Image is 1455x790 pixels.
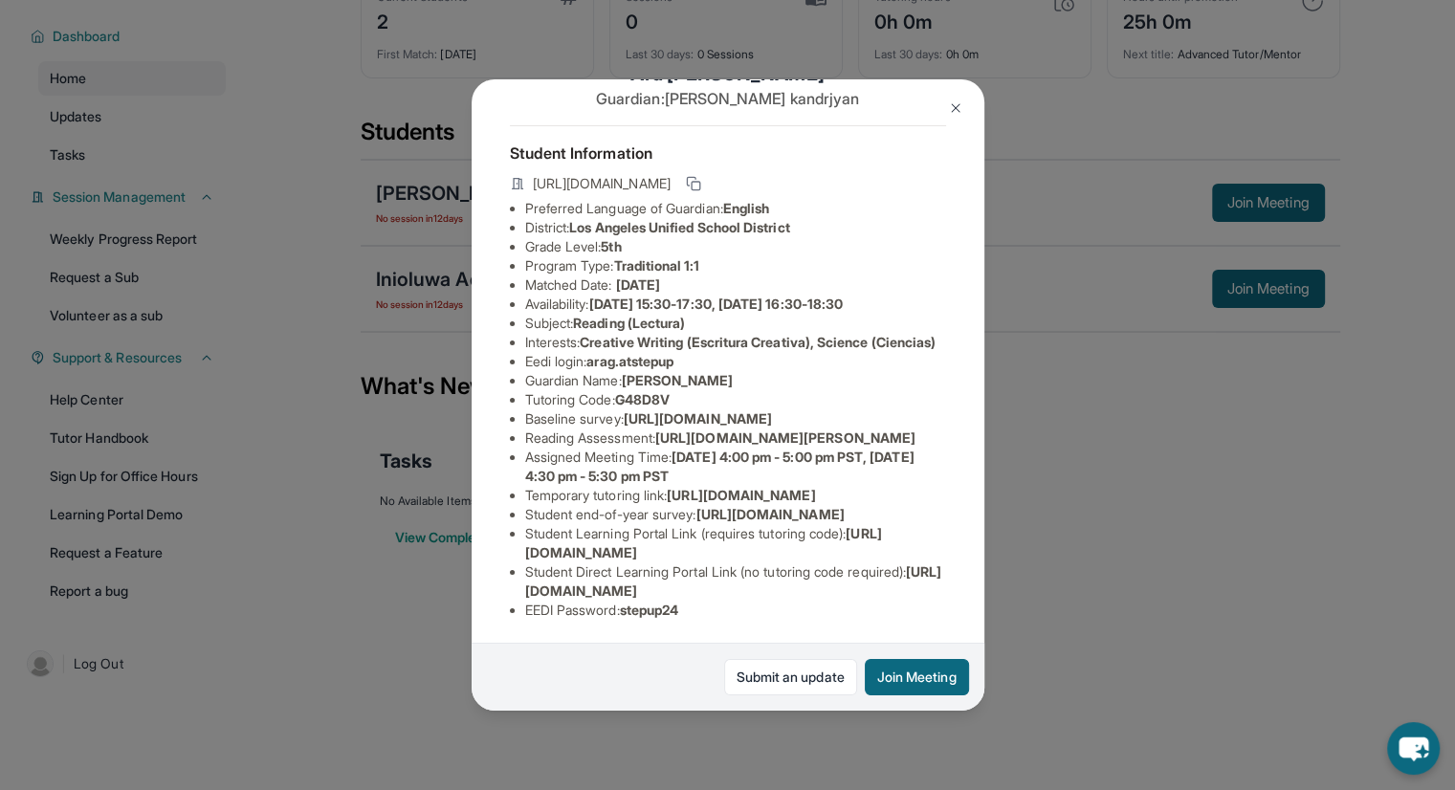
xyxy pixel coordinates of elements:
[525,199,946,218] li: Preferred Language of Guardian:
[948,100,963,116] img: Close Icon
[588,296,843,312] span: [DATE] 15:30-17:30, [DATE] 16:30-18:30
[525,486,946,505] li: Temporary tutoring link :
[525,333,946,352] li: Interests :
[525,601,946,620] li: EEDI Password :
[655,429,915,446] span: [URL][DOMAIN_NAME][PERSON_NAME]
[525,275,946,295] li: Matched Date:
[569,219,789,235] span: Los Angeles Unified School District
[695,506,844,522] span: [URL][DOMAIN_NAME]
[601,238,621,254] span: 5th
[586,353,673,369] span: arag.atstepup
[622,372,734,388] span: [PERSON_NAME]
[525,256,946,275] li: Program Type:
[682,172,705,195] button: Copy link
[525,371,946,390] li: Guardian Name :
[525,237,946,256] li: Grade Level:
[525,448,946,486] li: Assigned Meeting Time :
[865,659,969,695] button: Join Meeting
[1387,722,1440,775] button: chat-button
[573,315,685,331] span: Reading (Lectura)
[615,391,670,407] span: G48D8V
[525,428,946,448] li: Reading Assessment :
[580,334,936,350] span: Creative Writing (Escritura Creativa), Science (Ciencias)
[624,410,772,427] span: [URL][DOMAIN_NAME]
[724,659,857,695] a: Submit an update
[525,409,946,428] li: Baseline survey :
[525,218,946,237] li: District:
[620,602,679,618] span: stepup24
[525,524,946,562] li: Student Learning Portal Link (requires tutoring code) :
[613,257,699,274] span: Traditional 1:1
[533,174,671,193] span: [URL][DOMAIN_NAME]
[525,505,946,524] li: Student end-of-year survey :
[525,390,946,409] li: Tutoring Code :
[510,142,946,165] h4: Student Information
[723,200,770,216] span: English
[510,87,946,110] p: Guardian: [PERSON_NAME] kandrjyan
[525,562,946,601] li: Student Direct Learning Portal Link (no tutoring code required) :
[525,314,946,333] li: Subject :
[616,276,660,293] span: [DATE]
[525,295,946,314] li: Availability:
[525,352,946,371] li: Eedi login :
[525,449,915,484] span: [DATE] 4:00 pm - 5:00 pm PST, [DATE] 4:30 pm - 5:30 pm PST
[667,487,815,503] span: [URL][DOMAIN_NAME]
